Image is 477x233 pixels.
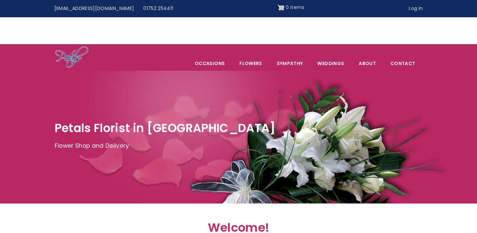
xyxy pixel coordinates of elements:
[310,56,351,70] span: Weddings
[286,4,304,11] span: 0 items
[232,56,269,70] a: Flowers
[352,56,383,70] a: About
[50,2,139,15] a: [EMAIL_ADDRESS][DOMAIN_NAME]
[139,2,178,15] a: 01752 254411
[384,56,422,70] a: Contact
[278,2,284,13] img: Shopping cart
[278,2,304,13] a: Shopping cart 0 items
[55,46,89,69] img: Home
[404,2,427,15] a: Log in
[55,141,423,151] p: Flower Shop and Delivery
[55,120,276,136] span: Petals Florist in [GEOGRAPHIC_DATA]
[188,56,232,70] span: Occasions
[270,56,310,70] a: Sympathy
